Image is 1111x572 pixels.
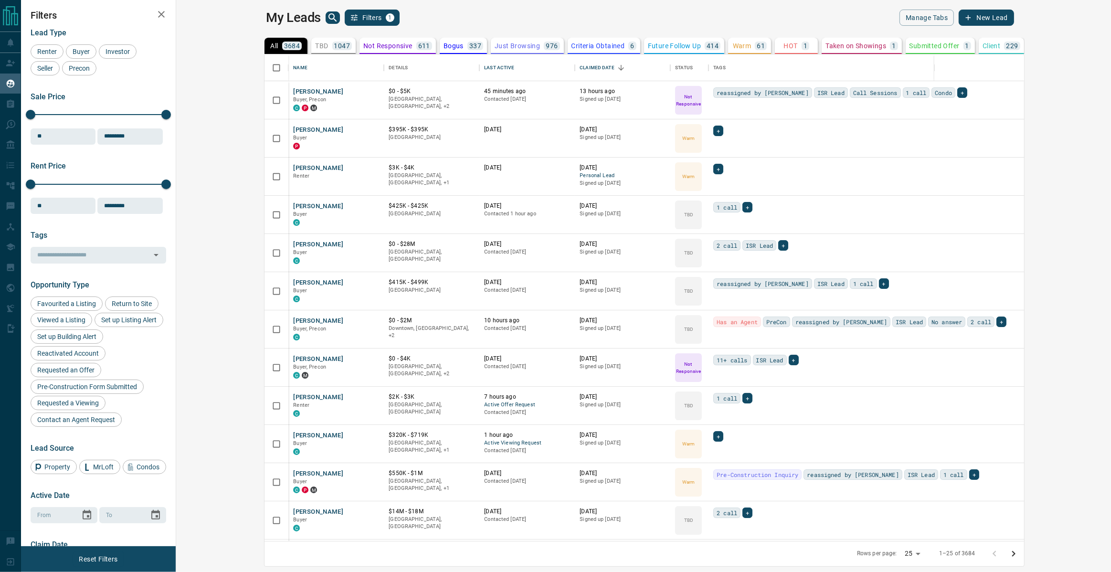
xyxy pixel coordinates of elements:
button: Choose date [146,506,165,525]
button: Choose date [77,506,96,525]
p: TBD [684,517,693,524]
span: 1 call [853,279,874,288]
span: 1 call [717,202,737,212]
p: Signed up [DATE] [580,180,666,187]
p: [DATE] [484,508,570,516]
p: Contacted [DATE] [484,447,570,455]
button: [PERSON_NAME] [293,355,343,364]
span: 11+ calls [717,355,747,365]
div: Last Active [484,54,514,81]
p: [DATE] [580,355,666,363]
p: Not Responsive [676,360,701,375]
p: Signed up [DATE] [580,134,666,141]
p: $0 - $5K [389,87,475,95]
span: Buyer [293,211,307,217]
p: 1 [965,42,969,49]
span: + [746,508,749,518]
button: Reset Filters [73,551,124,567]
p: $0 - $28M [389,240,475,248]
span: ISR Lead [746,241,773,250]
p: $425K - $425K [389,202,475,210]
span: + [973,470,976,479]
p: 3684 [284,42,300,49]
div: condos.ca [293,219,300,226]
p: Signed up [DATE] [580,516,666,523]
p: $550K - $1M [389,469,475,477]
p: [DATE] [580,164,666,172]
p: Signed up [DATE] [580,477,666,485]
p: Not Responsive [363,42,413,49]
button: [PERSON_NAME] [293,126,343,135]
div: condos.ca [293,372,300,379]
span: + [1000,317,1003,327]
button: Sort [614,61,628,74]
span: Seller [34,64,56,72]
span: Pre-Construction Inquiry [717,470,798,479]
span: Return to Site [108,300,155,307]
h2: Filters [31,10,166,21]
span: Buyer [69,48,93,55]
p: Contacted [DATE] [484,95,570,103]
span: 1 call [906,88,927,97]
p: Toronto [389,477,475,492]
div: + [778,240,788,251]
p: Warm [733,42,751,49]
p: 337 [469,42,481,49]
p: 611 [418,42,430,49]
div: + [957,87,967,98]
p: 229 [1006,42,1018,49]
span: Requested an Offer [34,366,98,374]
p: [DATE] [484,240,570,248]
div: Claimed Date [575,54,670,81]
p: 1–25 of 3684 [939,550,975,558]
p: [GEOGRAPHIC_DATA] [389,134,475,141]
p: $395K - $395K [389,126,475,134]
p: $14M - $18M [389,508,475,516]
p: 1 [892,42,896,49]
span: Opportunity Type [31,280,89,289]
div: mrloft.ca [310,487,317,493]
button: [PERSON_NAME] [293,317,343,326]
p: Warm [682,478,695,486]
p: 414 [707,42,719,49]
span: + [961,88,964,97]
div: Viewed a Listing [31,313,92,327]
button: [PERSON_NAME] [293,278,343,287]
div: Property [31,460,77,474]
div: Requested an Offer [31,363,101,377]
p: $320K - $719K [389,431,475,439]
div: Favourited a Listing [31,297,103,311]
div: condos.ca [293,410,300,417]
p: West End, Toronto [389,363,475,378]
div: condos.ca [293,105,300,111]
div: Claimed Date [580,54,614,81]
p: [DATE] [580,278,666,286]
p: $415K - $499K [389,278,475,286]
p: Just Browsing [495,42,540,49]
p: Submitted Offer [910,42,960,49]
p: [GEOGRAPHIC_DATA], [GEOGRAPHIC_DATA] [389,248,475,263]
p: Contacted [DATE] [484,409,570,416]
p: Warm [682,135,695,142]
p: [DATE] [484,469,570,477]
span: Claim Date [31,540,68,549]
span: Set up Building Alert [34,333,100,340]
p: [GEOGRAPHIC_DATA] [389,210,475,218]
div: + [713,431,723,442]
div: Seller [31,61,60,75]
button: New Lead [959,10,1014,26]
p: 976 [546,42,558,49]
div: Buyer [66,44,96,59]
div: property.ca [293,143,300,149]
div: condos.ca [293,448,300,455]
div: Name [288,54,384,81]
p: Signed up [DATE] [580,286,666,294]
p: Warm [682,440,695,447]
button: Open [149,248,163,262]
p: TBD [684,211,693,218]
span: reassigned by [PERSON_NAME] [717,88,808,97]
p: [GEOGRAPHIC_DATA], [GEOGRAPHIC_DATA] [389,401,475,416]
span: ISR Lead [756,355,783,365]
div: Reactivated Account [31,346,106,360]
button: Manage Tabs [899,10,954,26]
